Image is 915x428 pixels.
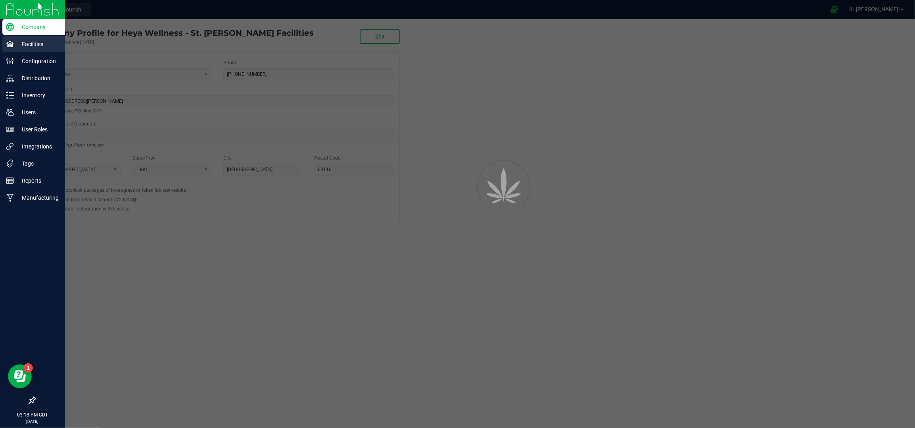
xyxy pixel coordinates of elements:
p: Manufacturing [14,193,61,202]
p: Tags [14,159,61,168]
inline-svg: Inventory [6,91,14,99]
inline-svg: Distribution [6,74,14,82]
p: [DATE] [4,418,61,424]
inline-svg: Integrations [6,143,14,150]
inline-svg: Manufacturing [6,194,14,202]
p: 03:18 PM CDT [4,411,61,418]
inline-svg: Tags [6,160,14,168]
inline-svg: Reports [6,177,14,185]
inline-svg: Facilities [6,40,14,48]
inline-svg: User Roles [6,125,14,133]
p: Inventory [14,91,61,100]
iframe: Resource center [8,364,32,388]
p: Users [14,108,61,117]
p: Configuration [14,56,61,66]
p: Company [14,22,61,32]
p: Distribution [14,73,61,83]
p: Reports [14,176,61,185]
inline-svg: Users [6,108,14,116]
p: User Roles [14,125,61,134]
p: Integrations [14,142,61,151]
iframe: Resource center unread badge [23,363,33,373]
inline-svg: Company [6,23,14,31]
p: Facilities [14,39,61,49]
inline-svg: Configuration [6,57,14,65]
